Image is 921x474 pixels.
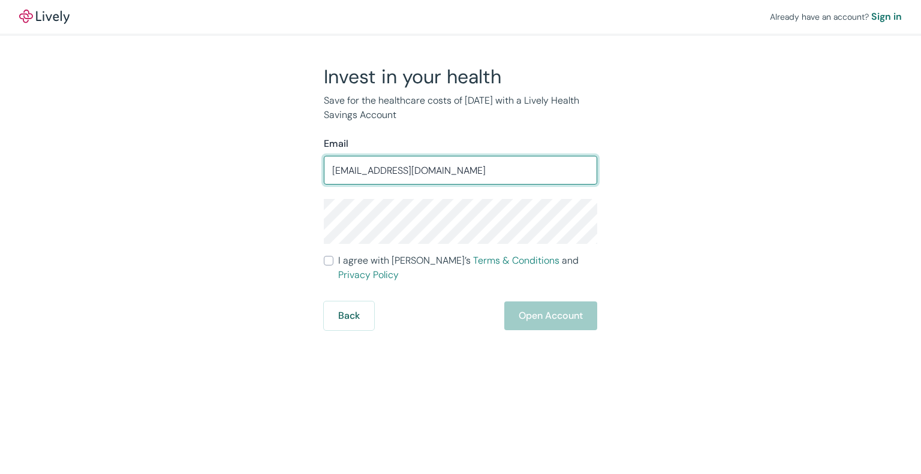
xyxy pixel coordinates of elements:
[324,301,374,330] button: Back
[338,268,399,281] a: Privacy Policy
[324,137,348,151] label: Email
[324,65,597,89] h2: Invest in your health
[19,10,70,24] a: LivelyLively
[324,93,597,122] p: Save for the healthcare costs of [DATE] with a Lively Health Savings Account
[871,10,902,24] a: Sign in
[770,10,902,24] div: Already have an account?
[19,10,70,24] img: Lively
[338,253,597,282] span: I agree with [PERSON_NAME]’s and
[473,254,559,267] a: Terms & Conditions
